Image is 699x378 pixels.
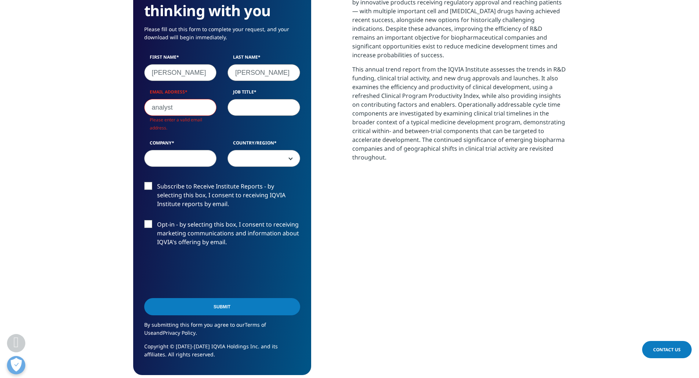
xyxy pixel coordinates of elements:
[163,329,196,336] a: Privacy Policy
[352,65,566,167] p: This annual trend report from the IQVIA Institute assesses the trends in R&D funding, clinical tr...
[144,298,300,315] input: Submit
[144,182,300,212] label: Subscribe to Receive Institute Reports - by selecting this box, I consent to receiving IQVIA Inst...
[144,54,217,64] label: First Name
[144,89,217,99] label: Email Address
[144,258,256,287] iframe: reCAPTCHA
[642,341,692,358] a: Contact Us
[144,342,300,364] p: Copyright © [DATE]-[DATE] IQVIA Holdings Inc. and its affiliates. All rights reserved.
[144,220,300,250] label: Opt-in - by selecting this box, I consent to receiving marketing communications and information a...
[653,346,681,353] span: Contact Us
[7,356,25,374] button: Open Preferences
[144,140,217,150] label: Company
[150,117,202,131] span: Please enter a valid email address.
[144,25,300,47] p: Please fill out this form to complete your request, and your download will begin immediately.
[144,321,300,342] p: By submitting this form you agree to our and .
[227,89,300,99] label: Job Title
[227,140,300,150] label: Country/Region
[227,54,300,64] label: Last Name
